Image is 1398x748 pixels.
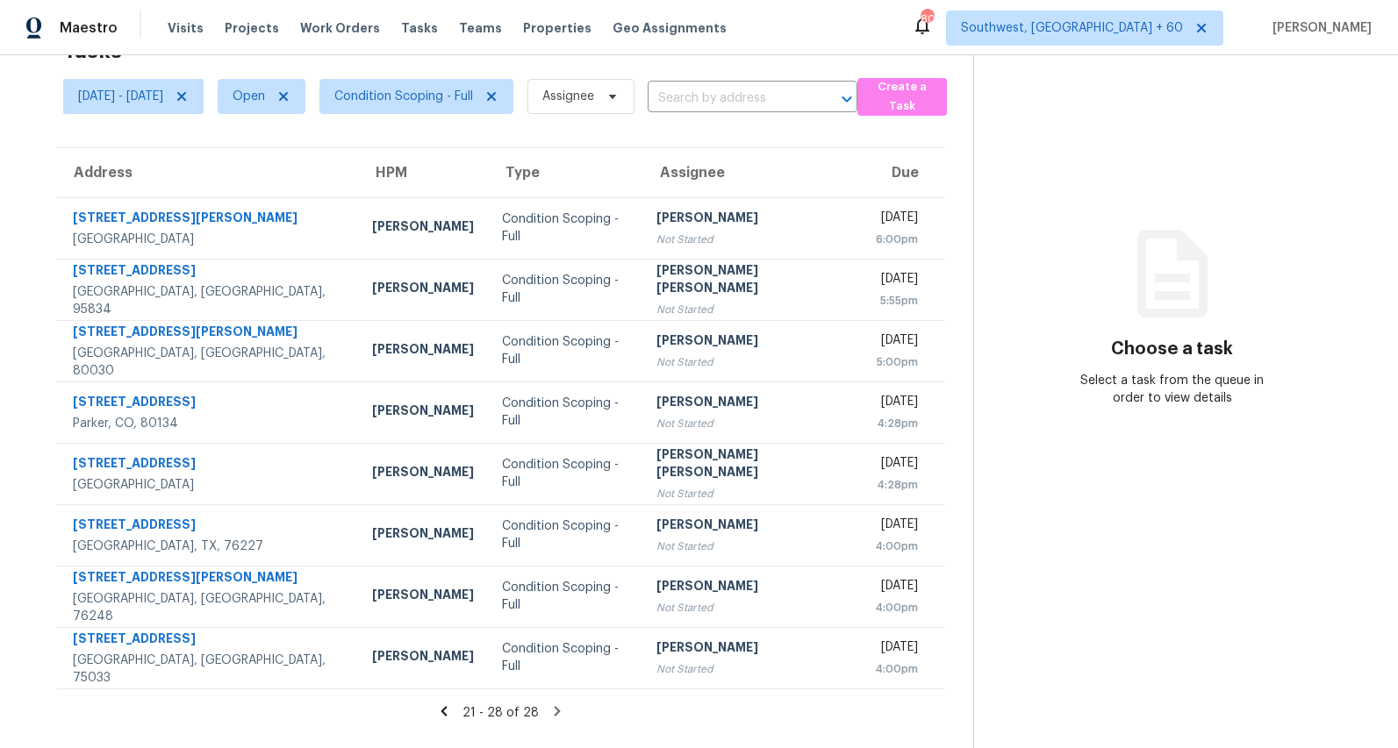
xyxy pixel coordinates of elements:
[875,231,918,248] div: 6:00pm
[56,148,358,197] th: Address
[73,345,344,380] div: [GEOGRAPHIC_DATA], [GEOGRAPHIC_DATA], 80030
[459,19,502,37] span: Teams
[656,577,847,599] div: [PERSON_NAME]
[656,516,847,538] div: [PERSON_NAME]
[875,415,918,432] div: 4:28pm
[875,393,918,415] div: [DATE]
[502,333,628,368] div: Condition Scoping - Full
[656,331,847,353] div: [PERSON_NAME]
[656,261,847,301] div: [PERSON_NAME] [PERSON_NAME]
[63,42,122,60] h2: Tasks
[73,652,344,687] div: [GEOGRAPHIC_DATA], [GEOGRAPHIC_DATA], 75033
[875,599,918,616] div: 4:00pm
[875,209,918,231] div: [DATE]
[401,22,438,34] span: Tasks
[875,331,918,353] div: [DATE]
[875,292,918,310] div: 5:55pm
[875,577,918,599] div: [DATE]
[502,395,628,430] div: Condition Scoping - Full
[648,85,808,112] input: Search by address
[656,415,847,432] div: Not Started
[523,19,591,37] span: Properties
[73,323,344,345] div: [STREET_ADDRESS][PERSON_NAME]
[656,393,847,415] div: [PERSON_NAME]
[1111,340,1233,358] h3: Choose a task
[372,340,474,362] div: [PERSON_NAME]
[502,640,628,675] div: Condition Scoping - Full
[875,353,918,371] div: 5:00pm
[372,217,474,239] div: [PERSON_NAME]
[875,638,918,660] div: [DATE]
[921,11,933,28] div: 803
[372,647,474,669] div: [PERSON_NAME]
[656,445,847,485] div: [PERSON_NAME] [PERSON_NAME]
[961,19,1183,37] span: Southwest, [GEOGRAPHIC_DATA] + 60
[613,19,727,37] span: Geo Assignments
[875,516,918,538] div: [DATE]
[73,393,344,415] div: [STREET_ADDRESS]
[225,19,279,37] span: Projects
[866,77,938,118] span: Create a Task
[372,586,474,608] div: [PERSON_NAME]
[642,148,861,197] th: Assignee
[861,148,945,197] th: Due
[73,630,344,652] div: [STREET_ADDRESS]
[857,78,947,116] button: Create a Task
[73,415,344,432] div: Parker, CO, 80134
[73,476,344,494] div: [GEOGRAPHIC_DATA]
[78,88,163,105] span: [DATE] - [DATE]
[372,463,474,485] div: [PERSON_NAME]
[656,209,847,231] div: [PERSON_NAME]
[875,454,918,476] div: [DATE]
[502,456,628,491] div: Condition Scoping - Full
[875,660,918,678] div: 4:00pm
[300,19,380,37] span: Work Orders
[875,476,918,494] div: 4:28pm
[73,454,344,476] div: [STREET_ADDRESS]
[372,279,474,301] div: [PERSON_NAME]
[875,270,918,292] div: [DATE]
[656,353,847,371] div: Not Started
[656,538,847,555] div: Not Started
[656,638,847,660] div: [PERSON_NAME]
[372,402,474,424] div: [PERSON_NAME]
[334,88,473,105] span: Condition Scoping - Full
[73,209,344,231] div: [STREET_ADDRESS][PERSON_NAME]
[656,660,847,678] div: Not Started
[542,88,594,105] span: Assignee
[462,707,539,719] span: 21 - 28 of 28
[502,272,628,307] div: Condition Scoping - Full
[73,231,344,248] div: [GEOGRAPHIC_DATA]
[656,599,847,616] div: Not Started
[1073,372,1271,407] div: Select a task from the queue in order to view details
[372,524,474,546] div: [PERSON_NAME]
[502,210,628,246] div: Condition Scoping - Full
[502,517,628,552] div: Condition Scoping - Full
[875,538,918,555] div: 4:00pm
[73,568,344,590] div: [STREET_ADDRESS][PERSON_NAME]
[358,148,488,197] th: HPM
[488,148,642,197] th: Type
[502,579,628,614] div: Condition Scoping - Full
[73,283,344,318] div: [GEOGRAPHIC_DATA], [GEOGRAPHIC_DATA], 95834
[73,590,344,625] div: [GEOGRAPHIC_DATA], [GEOGRAPHIC_DATA], 76248
[656,231,847,248] div: Not Started
[656,485,847,502] div: Not Started
[1265,19,1372,37] span: [PERSON_NAME]
[656,301,847,318] div: Not Started
[835,87,859,111] button: Open
[73,538,344,555] div: [GEOGRAPHIC_DATA], TX, 76227
[168,19,204,37] span: Visits
[60,19,118,37] span: Maestro
[233,88,265,105] span: Open
[73,516,344,538] div: [STREET_ADDRESS]
[73,261,344,283] div: [STREET_ADDRESS]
